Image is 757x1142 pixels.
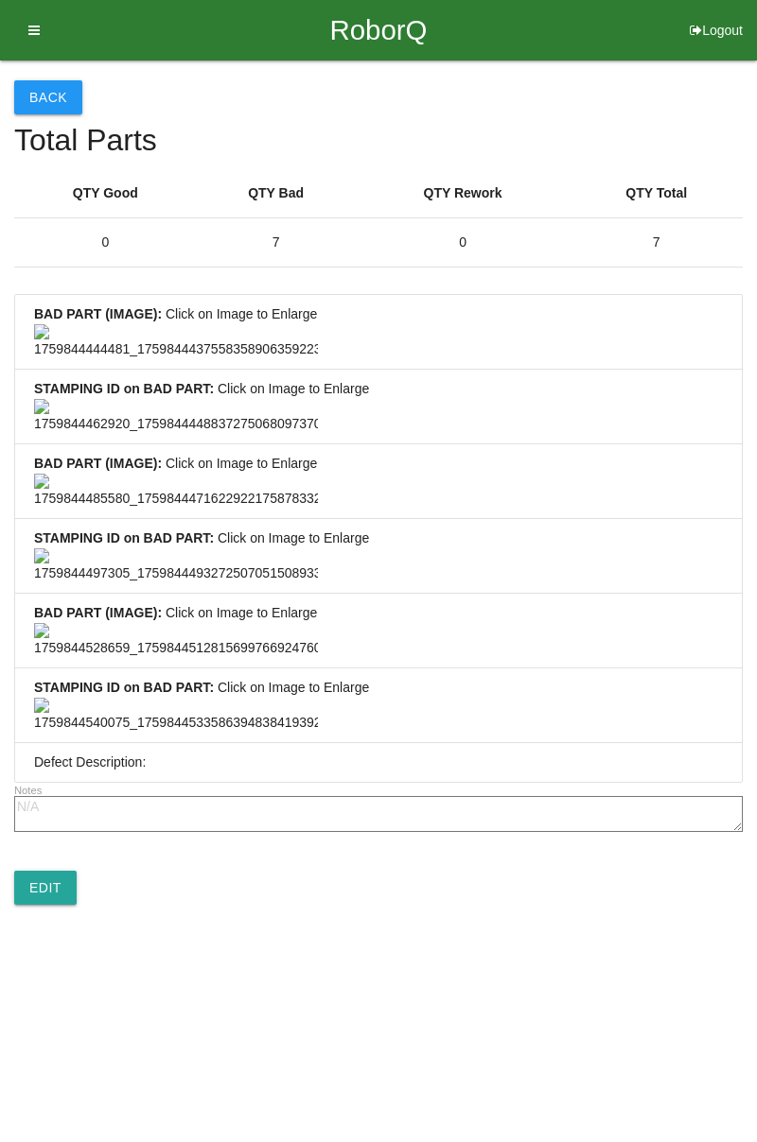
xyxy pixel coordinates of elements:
li: Defect Description: [15,743,742,782]
li: Click on Image to Enlarge [15,668,742,743]
th: QTY Rework [356,169,571,218]
th: QTY Total [570,169,743,218]
b: BAD PART (IMAGE) : [34,306,162,321]
a: Edit [14,871,77,905]
img: 1759844540075_17598445335863948384193922461020.jpg [34,698,318,733]
img: 1759844497305_17598444932725070515089338139062.jpg [34,548,318,583]
h4: Total Parts [14,124,743,157]
li: Click on Image to Enlarge [15,370,742,444]
b: STAMPING ID on BAD PART : [34,530,214,545]
li: Click on Image to Enlarge [15,519,742,594]
label: Notes [14,783,42,799]
b: BAD PART (IMAGE) : [34,456,162,471]
img: 1759844528659_17598445128156997669247607661784.jpg [34,623,318,658]
td: 7 [570,217,743,267]
td: 7 [197,217,356,267]
b: STAMPING ID on BAD PART : [34,381,214,396]
td: 0 [14,217,197,267]
img: 1759844485580_175984447162292217587833234818.jpg [34,474,318,509]
b: BAD PART (IMAGE) : [34,605,162,620]
td: 0 [356,217,571,267]
button: Back [14,80,82,114]
img: 1759844462920_17598444488372750680973704341172.jpg [34,399,318,434]
img: 1759844444481_17598444375583589063592235804002.jpg [34,324,318,359]
li: Click on Image to Enlarge [15,594,742,668]
li: Click on Image to Enlarge [15,295,742,370]
b: STAMPING ID on BAD PART : [34,680,214,695]
th: QTY Bad [197,169,356,218]
li: Click on Image to Enlarge [15,444,742,519]
th: QTY Good [14,169,197,218]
